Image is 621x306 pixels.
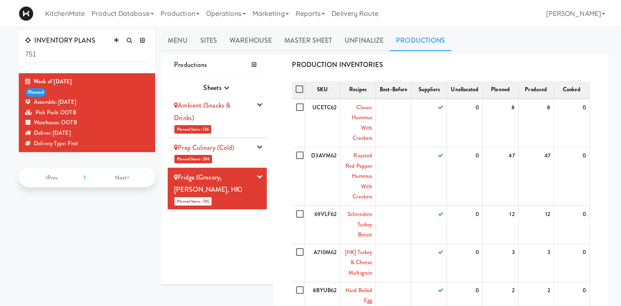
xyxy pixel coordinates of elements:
[203,83,222,93] span: Sheets
[447,147,483,206] td: 0
[345,286,372,305] a: Hard Boiled Egg
[292,244,589,282] tr: A710M62[HK] Turkey & Cheese Multigrain0330
[19,6,33,21] img: Micromart
[554,99,589,147] td: 0
[518,99,554,147] td: 8
[174,125,211,134] span: Planned Items: 136
[518,81,554,99] th: Produced
[554,206,589,244] td: 0
[304,206,340,244] td: 69VLF62
[25,77,149,87] div: Week of [DATE]
[345,152,372,201] a: Roasted Red Pepper Hummus with Crackers
[554,244,589,282] td: 0
[376,81,411,99] th: Best-Before
[161,30,194,51] a: Menu
[518,206,554,244] td: 12
[483,81,518,99] th: Planned
[338,30,390,51] a: Unfinalize
[340,81,376,99] th: Recipes
[223,30,278,51] a: Warehouse
[518,147,554,206] td: 47
[390,30,451,51] a: Productions
[168,138,267,168] li: Prep Culinary (Cold)Planned Items: 286
[292,206,589,244] tr: 69VLF62Schneiders Turkey Breast012120
[483,99,518,147] td: 8
[292,147,589,206] tr: D3AVM62Roasted Red Pepper Hummus with Crackers047470
[174,172,242,195] a: Fridge (Grocery, [PERSON_NAME], HK)
[483,147,518,206] td: 47
[292,60,383,69] span: PRODUCTION INVENTORIES
[447,81,483,99] th: Unallocated
[304,147,340,206] td: D3AVM62
[25,47,149,62] input: Search Inventory Plans
[25,108,149,118] div: Pick Pack: OOTB
[168,96,267,138] li: Ambient (Snacks & Drinks)Planned Items: 136
[554,81,589,99] th: Cooked
[84,173,86,182] span: 1
[19,73,155,152] li: Week of [DATE]plannedAssemble: [DATE]Pick Pack: OOTBWarehouse: OOTBDeliver: [DATE]Delivery Type: ...
[345,248,372,277] a: [HK] Turkey & Cheese Multigrain
[26,88,46,97] div: planned
[554,147,589,206] td: 0
[174,155,212,163] span: Planned Items: 286
[194,30,224,51] a: Sites
[25,36,95,45] span: INVENTORY PLANS
[174,143,234,152] a: Prep Culinary (Cold)
[174,100,230,123] a: Ambient (Snacks & Drinks)
[292,99,589,147] tr: UCETC62Classic Hummus With Crackers0880
[174,197,212,206] span: Planned Items: 765
[483,206,518,244] td: 12
[25,97,149,108] div: Assemble: [DATE]
[174,60,207,69] span: Productions
[304,244,340,282] td: A710M62
[168,168,267,210] li: Fridge (Grocery, [PERSON_NAME], HK)Planned Items: 765
[25,118,149,128] div: Warehouse: OOTB
[447,244,483,282] td: 0
[304,99,340,147] td: UCETC62
[447,206,483,244] td: 0
[278,30,338,51] a: Master Sheet
[25,139,149,149] div: Delivery Type: First
[447,99,483,147] td: 0
[304,81,340,99] th: SKU
[411,81,447,99] th: Suppliers
[483,244,518,282] td: 3
[352,103,373,142] a: Classic Hummus With Crackers
[518,244,554,282] td: 3
[348,210,372,239] a: Schneiders Turkey Breast
[25,128,149,139] div: Deliver: [DATE]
